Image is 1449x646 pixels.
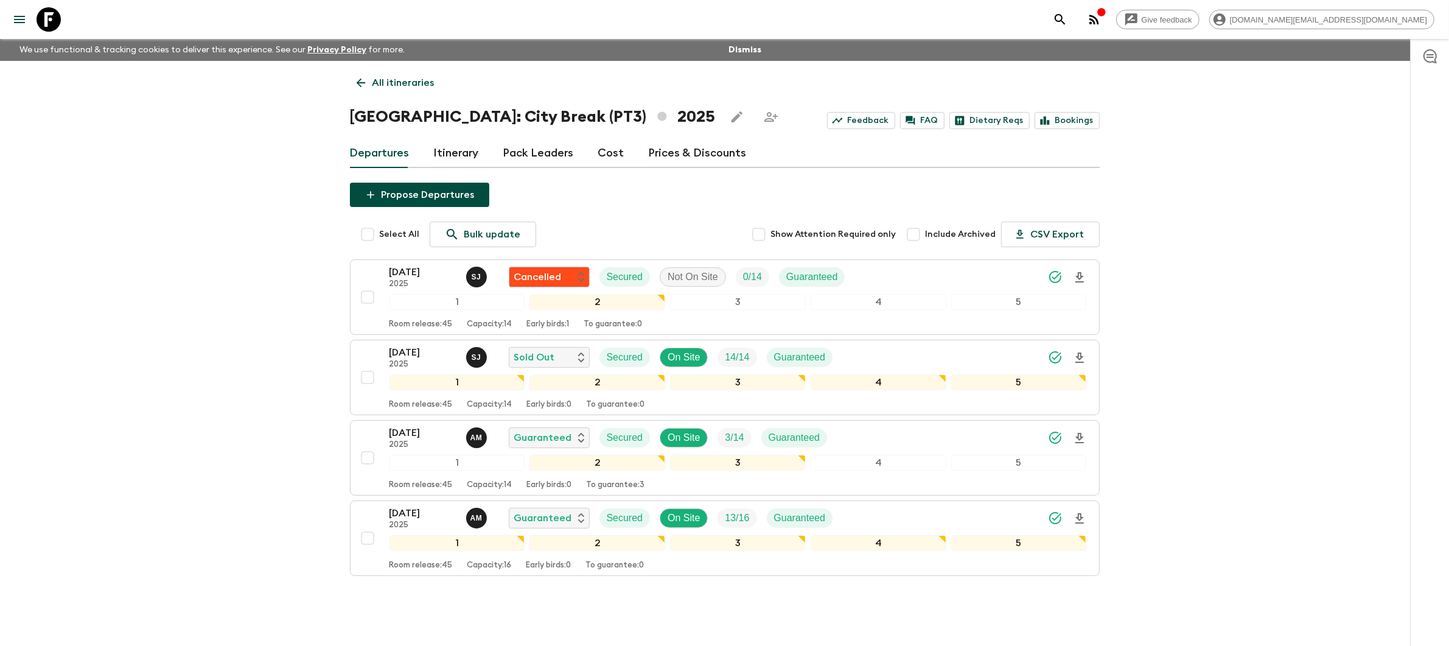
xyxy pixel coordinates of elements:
svg: Synced Successfully [1048,270,1063,284]
button: [DATE]2025Sónia JustoFlash Pack cancellationSecuredNot On SiteTrip FillGuaranteed12345Room releas... [350,259,1100,335]
p: Room release: 45 [389,561,453,571]
span: [DOMAIN_NAME][EMAIL_ADDRESS][DOMAIN_NAME] [1223,15,1434,24]
p: On Site [668,350,700,365]
span: Ana Margarida Moura [466,431,489,441]
svg: Synced Successfully [1048,511,1063,525]
p: We use functional & tracking cookies to deliver this experience. See our for more. [15,39,410,61]
svg: Download Onboarding [1072,270,1087,285]
p: 3 / 14 [725,430,744,445]
div: 2 [529,535,665,551]
p: Not On Site [668,270,718,284]
span: Sónia Justo [466,351,489,360]
p: Guaranteed [514,511,572,525]
a: Departures [350,139,410,168]
div: 1 [389,294,525,310]
p: On Site [668,430,700,445]
div: Secured [599,508,651,528]
p: Capacity: 14 [467,400,512,410]
p: To guarantee: 0 [586,561,644,571]
p: Secured [607,511,643,525]
button: CSV Export [1001,222,1100,247]
div: 5 [951,535,1087,551]
button: SJ [466,347,489,368]
p: 2025 [389,440,456,450]
p: To guarantee: 0 [587,400,645,410]
p: Cancelled [514,270,562,284]
div: Secured [599,348,651,367]
span: Ana Margarida Moura [466,511,489,521]
div: 5 [951,455,1087,471]
a: Itinerary [434,139,479,168]
div: 2 [529,455,665,471]
div: 2 [529,294,665,310]
p: Guaranteed [774,350,826,365]
p: Capacity: 14 [467,320,512,329]
p: All itineraries [372,75,435,90]
div: Trip Fill [718,428,751,448]
p: Secured [607,270,643,284]
a: Give feedback [1116,10,1199,29]
svg: Download Onboarding [1072,351,1087,365]
p: 2025 [389,360,456,370]
svg: Synced Successfully [1048,430,1063,445]
button: SJ [466,267,489,287]
button: menu [7,7,32,32]
div: 4 [811,294,946,310]
div: 1 [389,535,525,551]
div: Trip Fill [718,348,756,367]
div: 3 [670,455,806,471]
button: Dismiss [725,41,764,58]
div: 5 [951,374,1087,390]
button: Edit this itinerary [725,105,749,129]
button: search adventures [1048,7,1072,32]
div: On Site [660,428,708,448]
div: On Site [660,508,708,528]
span: Select All [380,228,420,240]
div: Flash Pack cancellation [509,267,590,287]
p: Secured [607,350,643,365]
p: S J [472,353,481,362]
div: 2 [529,374,665,390]
p: Capacity: 16 [467,561,512,571]
p: Early birds: 0 [527,400,572,410]
div: [DOMAIN_NAME][EMAIL_ADDRESS][DOMAIN_NAME] [1209,10,1434,29]
div: Secured [599,267,651,287]
p: Early birds: 0 [527,480,572,490]
a: Bulk update [430,222,536,247]
button: [DATE]2025Ana Margarida MouraGuaranteedSecuredOn SiteTrip FillGuaranteed12345Room release:45Capac... [350,500,1100,576]
div: Trip Fill [718,508,756,528]
span: Show Attention Required only [771,228,896,240]
div: 3 [670,535,806,551]
p: 2025 [389,279,456,289]
p: Guaranteed [774,511,826,525]
div: 4 [811,535,946,551]
p: On Site [668,511,700,525]
svg: Download Onboarding [1072,511,1087,526]
p: Secured [607,430,643,445]
svg: Download Onboarding [1072,431,1087,446]
p: 2025 [389,521,456,530]
p: [DATE] [389,265,456,279]
p: [DATE] [389,345,456,360]
a: Dietary Reqs [949,112,1030,129]
p: A M [470,433,483,443]
span: Give feedback [1135,15,1199,24]
p: S J [472,272,481,282]
a: Pack Leaders [503,139,574,168]
a: All itineraries [350,71,441,95]
p: To guarantee: 3 [587,480,645,490]
h1: [GEOGRAPHIC_DATA]: City Break (PT3) 2025 [350,105,715,129]
div: On Site [660,348,708,367]
p: Sold Out [514,350,555,365]
div: Trip Fill [736,267,769,287]
button: [DATE]2025Ana Margarida MouraGuaranteedSecuredOn SiteTrip FillGuaranteed12345Room release:45Capac... [350,420,1100,496]
p: Guaranteed [514,430,572,445]
a: Feedback [827,112,895,129]
p: Capacity: 14 [467,480,512,490]
p: 14 / 14 [725,350,749,365]
p: 13 / 16 [725,511,749,525]
a: FAQ [900,112,944,129]
p: Room release: 45 [389,480,453,490]
span: Include Archived [926,228,996,240]
button: AM [466,427,489,448]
